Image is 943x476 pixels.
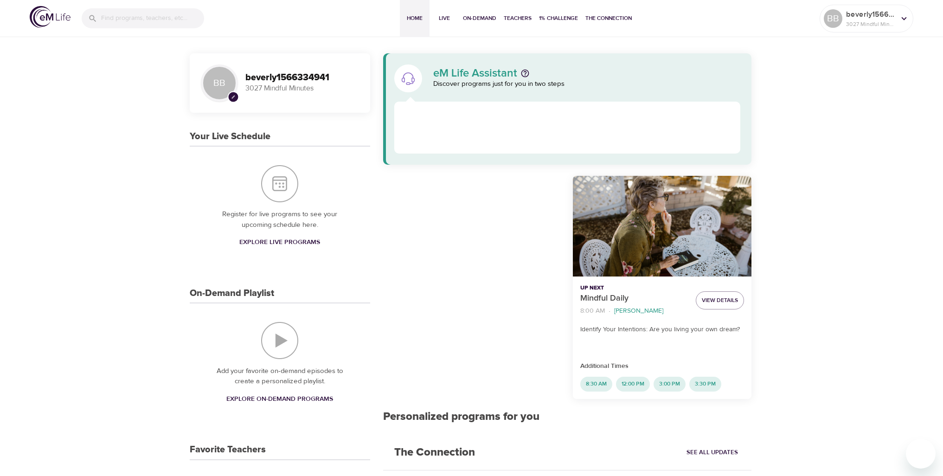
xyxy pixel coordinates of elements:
[245,72,359,83] h3: beverly1566334941
[190,131,270,142] h3: Your Live Schedule
[846,9,895,20] p: beverly1566334941
[580,305,688,317] nav: breadcrumb
[504,13,532,23] span: Teachers
[616,380,650,388] span: 12:00 PM
[614,306,663,316] p: [PERSON_NAME]
[245,83,359,94] p: 3027 Mindful Minutes
[101,8,204,28] input: Find programs, teachers, etc...
[30,6,71,28] img: logo
[573,176,751,277] button: Mindful Daily
[846,20,895,28] p: 3027 Mindful Minutes
[689,380,721,388] span: 3:30 PM
[236,234,324,251] a: Explore Live Programs
[539,13,578,23] span: 1% Challenge
[223,391,337,408] a: Explore On-Demand Programs
[689,377,721,392] div: 3:30 PM
[433,79,741,90] p: Discover programs just for you in two steps
[654,380,686,388] span: 3:00 PM
[580,377,612,392] div: 8:30 AM
[609,305,610,317] li: ·
[226,393,333,405] span: Explore On-Demand Programs
[696,291,744,309] button: View Details
[190,444,266,455] h3: Favorite Teachers
[580,361,744,371] p: Additional Times
[401,71,416,86] img: eM Life Assistant
[585,13,632,23] span: The Connection
[208,366,352,387] p: Add your favorite on-demand episodes to create a personalized playlist.
[580,306,605,316] p: 8:00 AM
[261,322,298,359] img: On-Demand Playlist
[702,296,738,305] span: View Details
[580,380,612,388] span: 8:30 AM
[824,9,842,28] div: BB
[580,325,744,334] p: Identify Your Intentions: Are you living your own dream?
[404,13,426,23] span: Home
[433,68,517,79] p: eM Life Assistant
[580,284,688,292] p: Up Next
[383,435,486,470] h2: The Connection
[190,288,274,299] h3: On-Demand Playlist
[684,445,740,460] a: See All Updates
[261,165,298,202] img: Your Live Schedule
[580,292,688,305] p: Mindful Daily
[383,410,752,424] h2: Personalized programs for you
[433,13,455,23] span: Live
[906,439,936,469] iframe: Button to launch messaging window
[208,209,352,230] p: Register for live programs to see your upcoming schedule here.
[239,237,320,248] span: Explore Live Programs
[463,13,496,23] span: On-Demand
[616,377,650,392] div: 12:00 PM
[201,64,238,102] div: BB
[654,377,686,392] div: 3:00 PM
[686,447,738,458] span: See All Updates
